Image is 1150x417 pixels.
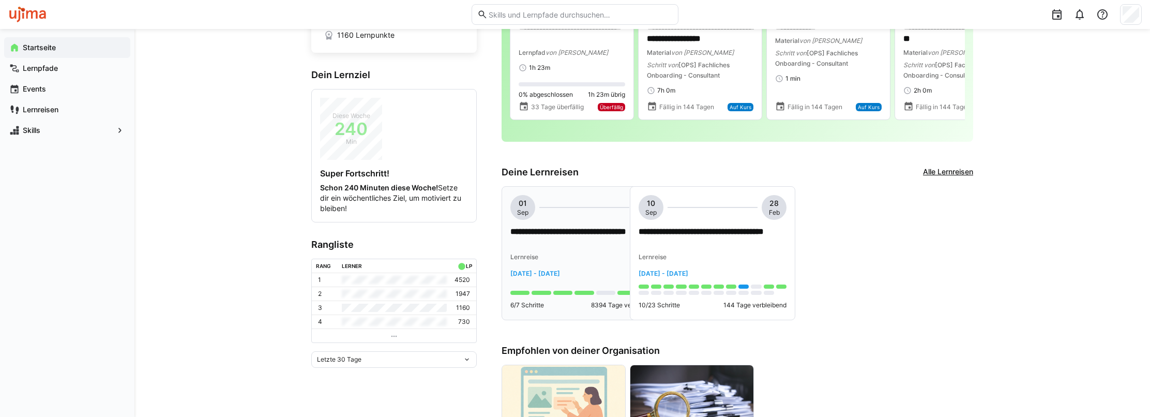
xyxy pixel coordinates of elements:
[510,270,560,277] span: [DATE] - [DATE]
[591,301,658,309] p: 8394 Tage verbleibend
[657,86,675,95] span: 7h 0m
[775,49,807,57] span: Schritt von
[923,167,973,178] a: Alle Lernreisen
[320,183,468,214] p: Setze dir ein wöchentliches Ziel, um motiviert zu bleiben!
[318,290,322,298] p: 2
[647,61,678,69] span: Schritt von
[769,209,780,217] span: Feb
[639,301,680,309] p: 10/23 Schritte
[858,104,880,110] span: Auf Kurs
[647,61,730,79] span: [OPS] Fachliches Onboarding - Consultant
[723,301,786,309] p: 144 Tage verbleibend
[337,30,395,40] span: 1160 Lernpunkte
[311,239,477,250] h3: Rangliste
[916,103,971,111] span: Fällig in 144 Tagen
[519,91,573,99] span: 0% abgeschlossen
[320,168,468,178] h4: Super Fortschritt!
[458,318,470,326] p: 730
[466,263,472,269] div: LP
[647,49,671,56] span: Material
[510,301,544,309] p: 6/7 Schritte
[316,263,331,269] div: Rang
[588,91,625,99] span: 1h 23m übrig
[456,304,470,312] p: 1160
[519,198,527,209] span: 01
[342,263,362,269] div: Lerner
[769,198,779,209] span: 28
[317,355,361,364] span: Letzte 30 Tage
[320,183,438,192] strong: Schon 240 Minuten diese Woche!
[510,253,538,261] span: Lernreise
[730,104,751,110] span: Auf Kurs
[529,64,550,72] span: 1h 23m
[318,276,321,284] p: 1
[546,49,608,56] span: von [PERSON_NAME]
[531,103,584,111] span: 33 Tage überfällig
[455,276,470,284] p: 4520
[502,345,973,356] h3: Empfohlen von deiner Organisation
[502,167,579,178] h3: Deine Lernreisen
[903,49,928,56] span: Material
[639,270,688,277] span: [DATE] - [DATE]
[639,253,667,261] span: Lernreise
[914,86,932,95] span: 2h 0m
[647,198,655,209] span: 10
[519,49,546,56] span: Lernpfad
[903,61,935,69] span: Schritt von
[775,37,799,44] span: Material
[311,69,477,81] h3: Dein Lernziel
[645,209,657,217] span: Sep
[799,37,862,44] span: von [PERSON_NAME]
[318,304,322,312] p: 3
[456,290,470,298] p: 1947
[775,49,858,67] span: [OPS] Fachliches Onboarding - Consultant
[517,209,528,217] span: Sep
[659,103,714,111] span: Fällig in 144 Tagen
[488,10,673,19] input: Skills und Lernpfade durchsuchen…
[903,61,986,79] span: [OPS] Fachliches Onboarding - Consultant
[788,103,842,111] span: Fällig in 144 Tagen
[928,49,990,56] span: von [PERSON_NAME]
[600,104,623,110] span: Überfällig
[671,49,734,56] span: von [PERSON_NAME]
[318,318,322,326] p: 4
[785,75,800,83] span: 1 min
